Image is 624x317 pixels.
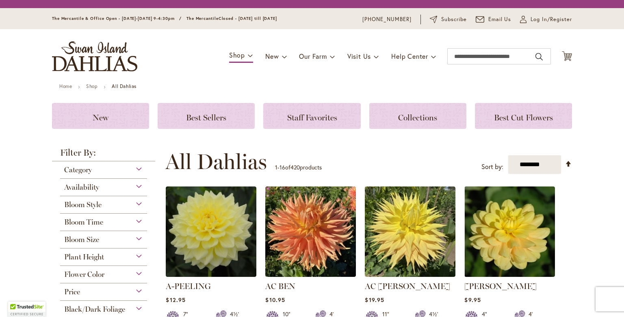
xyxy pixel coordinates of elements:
[52,148,155,161] strong: Filter By:
[229,51,245,59] span: Shop
[265,281,295,291] a: AC BEN
[265,186,356,277] img: AC BEN
[166,186,256,277] img: A-Peeling
[52,41,137,71] a: store logo
[166,271,256,278] a: A-Peeling
[488,15,511,24] span: Email Us
[8,302,45,317] div: TrustedSite Certified
[299,52,327,60] span: Our Farm
[112,83,136,89] strong: All Dahlias
[64,270,104,279] span: Flower Color
[219,16,277,21] span: Closed - [DATE] till [DATE]
[464,271,555,278] a: AHOY MATEY
[475,103,572,129] a: Best Cut Flowers
[64,287,80,296] span: Price
[52,103,149,129] a: New
[481,159,503,174] label: Sort by:
[64,165,92,174] span: Category
[64,218,103,227] span: Bloom Time
[275,161,322,174] p: - of products
[166,296,185,304] span: $12.95
[520,15,572,24] a: Log In/Register
[464,186,555,277] img: AHOY MATEY
[186,113,226,122] span: Best Sellers
[287,113,337,122] span: Staff Favorites
[64,305,125,314] span: Black/Dark Foliage
[275,163,277,171] span: 1
[430,15,467,24] a: Subscribe
[464,281,537,291] a: [PERSON_NAME]
[365,186,455,277] img: AC Jeri
[265,271,356,278] a: AC BEN
[365,296,384,304] span: $19.95
[365,281,450,291] a: AC [PERSON_NAME]
[263,103,360,129] a: Staff Favorites
[166,281,211,291] a: A-PEELING
[64,253,104,261] span: Plant Height
[93,113,108,122] span: New
[347,52,371,60] span: Visit Us
[59,83,72,89] a: Home
[165,150,267,174] span: All Dahlias
[265,52,279,60] span: New
[362,15,412,24] a: [PHONE_NUMBER]
[52,16,219,21] span: The Mercantile & Office Open - [DATE]-[DATE] 9-4:30pm / The Mercantile
[86,83,97,89] a: Shop
[531,15,572,24] span: Log In/Register
[279,163,285,171] span: 16
[464,296,481,304] span: $9.95
[476,15,511,24] a: Email Us
[535,50,543,63] button: Search
[441,15,467,24] span: Subscribe
[494,113,553,122] span: Best Cut Flowers
[369,103,466,129] a: Collections
[64,235,99,244] span: Bloom Size
[265,296,285,304] span: $10.95
[290,163,300,171] span: 420
[391,52,428,60] span: Help Center
[365,271,455,278] a: AC Jeri
[64,183,99,192] span: Availability
[64,200,102,209] span: Bloom Style
[158,103,255,129] a: Best Sellers
[398,113,437,122] span: Collections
